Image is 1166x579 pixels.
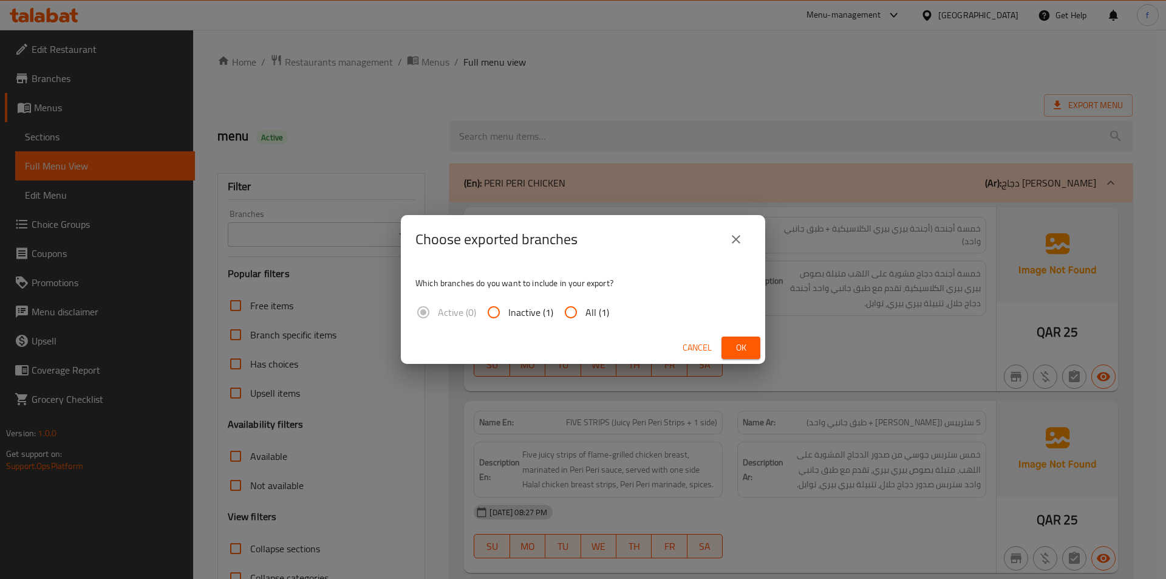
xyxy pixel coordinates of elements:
span: All (1) [585,305,609,320]
button: close [721,225,751,254]
h2: Choose exported branches [415,230,578,249]
span: Ok [731,340,751,355]
span: Cancel [683,340,712,355]
button: Ok [721,337,760,359]
button: Cancel [678,337,717,359]
span: Active (0) [438,305,476,320]
span: Inactive (1) [508,305,553,320]
p: Which branches do you want to include in your export? [415,277,751,289]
